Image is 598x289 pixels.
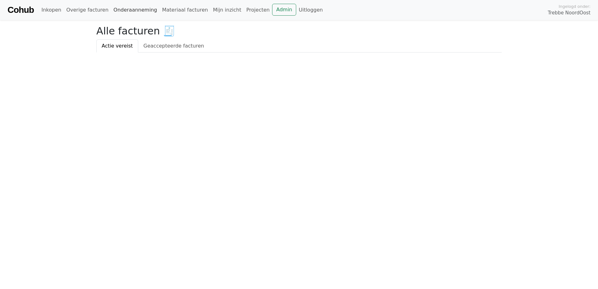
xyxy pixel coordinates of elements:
[39,4,63,16] a: Inkopen
[548,9,590,17] span: Trebbe NoordOost
[64,4,111,16] a: Overige facturen
[160,4,210,16] a: Materiaal facturen
[559,3,590,9] span: Ingelogd onder:
[272,4,296,16] a: Admin
[138,39,210,53] a: Geaccepteerde facturen
[96,39,138,53] a: Actie vereist
[244,4,272,16] a: Projecten
[296,4,325,16] a: Uitloggen
[96,25,502,37] h2: Alle facturen 🧾
[111,4,160,16] a: Onderaanneming
[8,3,34,18] a: Cohub
[210,4,244,16] a: Mijn inzicht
